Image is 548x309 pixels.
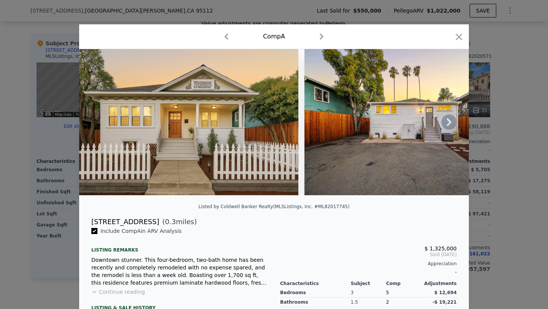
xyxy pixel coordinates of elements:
div: 2 [386,298,421,307]
span: -$ 19,221 [432,299,457,305]
div: Comp [386,280,421,287]
div: Bedrooms [280,288,351,298]
span: Include Comp A in ARV Analysis [97,228,185,234]
button: Continue reading [91,288,145,296]
div: Listing remarks [91,241,268,253]
div: [STREET_ADDRESS] [91,217,159,227]
span: ( miles) [159,217,197,227]
span: Sold [DATE] [280,252,457,258]
div: Characteristics [280,280,351,287]
div: - [280,267,457,277]
div: Adjustments [421,280,457,287]
div: Subject [351,280,386,287]
div: Bathrooms [280,298,351,307]
div: Listed by Coldwell Banker Realty (MLSListings, Inc. #ML82017745) [198,204,349,209]
div: 1.5 [351,298,386,307]
span: $ 1,325,000 [424,245,457,252]
div: 3 [351,288,386,298]
div: Downtown stunner. This four-bedroom, two-bath home has been recently and completely remodeled wit... [91,256,268,287]
span: 0.3 [165,218,176,226]
span: 5 [386,290,389,295]
div: Comp A [263,32,285,41]
img: Property Img [304,49,523,195]
img: Property Img [79,49,298,195]
div: Appreciation [280,261,457,267]
span: $ 12,694 [434,290,457,295]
